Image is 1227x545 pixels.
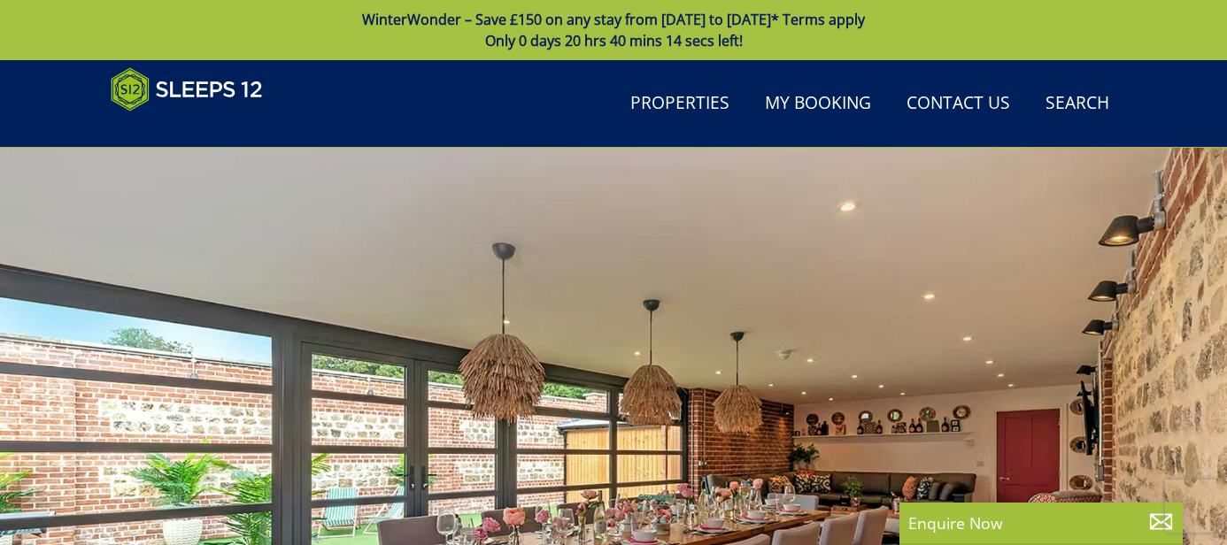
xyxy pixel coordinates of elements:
iframe: Customer reviews powered by Trustpilot [102,122,288,137]
a: Properties [623,84,737,124]
p: Enquire Now [908,511,1174,534]
span: Only 0 days 20 hrs 40 mins 14 secs left! [485,31,743,50]
a: Search [1038,84,1116,124]
a: Contact Us [899,84,1017,124]
a: My Booking [758,84,878,124]
img: Sleeps 12 [111,67,263,111]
